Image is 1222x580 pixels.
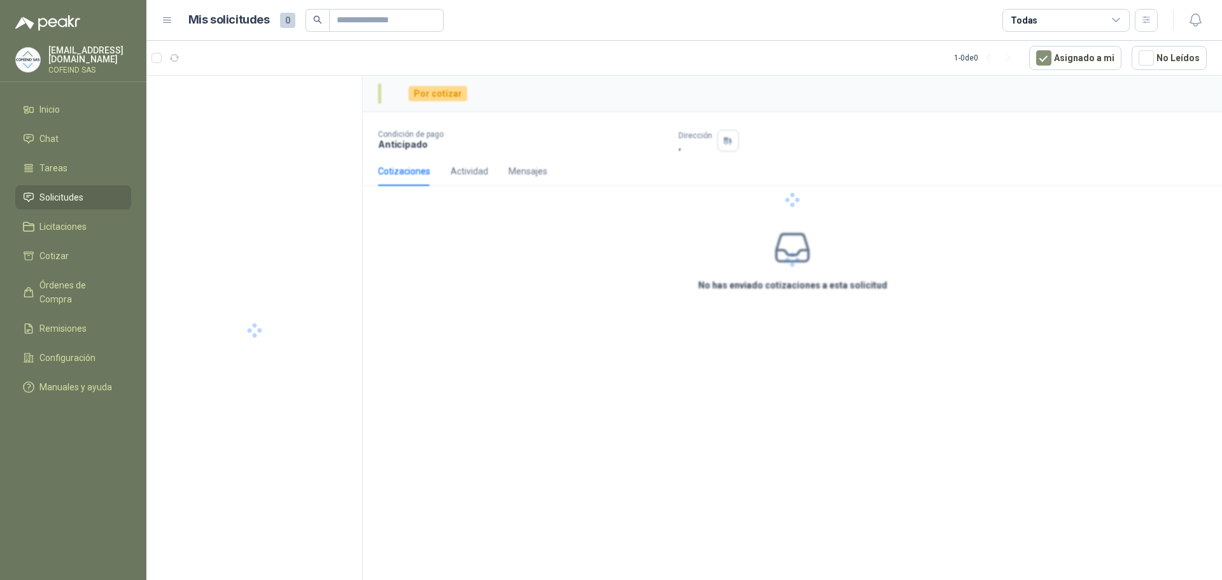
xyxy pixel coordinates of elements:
div: Todas [1011,13,1037,27]
a: Remisiones [15,316,131,341]
a: Cotizar [15,244,131,268]
h1: Mis solicitudes [188,11,270,29]
img: Company Logo [16,48,40,72]
span: Manuales y ayuda [39,380,112,394]
span: Licitaciones [39,220,87,234]
span: Órdenes de Compra [39,278,119,306]
img: Logo peakr [15,15,80,31]
button: No Leídos [1132,46,1207,70]
div: 1 - 0 de 0 [954,48,1019,68]
span: Cotizar [39,249,69,263]
span: search [313,15,322,24]
span: Configuración [39,351,95,365]
a: Manuales y ayuda [15,375,131,399]
span: Tareas [39,161,67,175]
a: Chat [15,127,131,151]
button: Asignado a mi [1029,46,1121,70]
span: Inicio [39,103,60,117]
span: Remisiones [39,322,87,336]
a: Tareas [15,156,131,180]
span: 0 [280,13,295,28]
p: [EMAIL_ADDRESS][DOMAIN_NAME] [48,46,131,64]
a: Solicitudes [15,185,131,209]
a: Órdenes de Compra [15,273,131,311]
a: Inicio [15,97,131,122]
a: Licitaciones [15,215,131,239]
a: Configuración [15,346,131,370]
span: Chat [39,132,59,146]
span: Solicitudes [39,190,83,204]
p: COFEIND SAS [48,66,131,74]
